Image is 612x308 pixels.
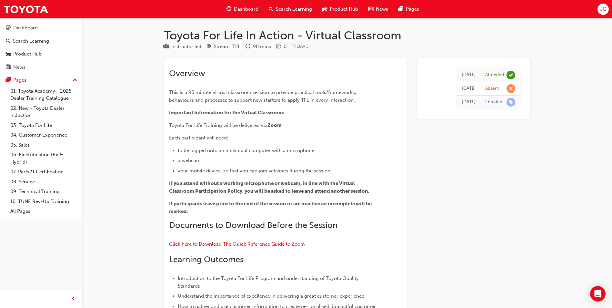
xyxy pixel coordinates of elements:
[6,77,11,83] span: pages-icon
[462,98,476,106] div: Tue May 31 2022 00:00:00 GMT+1000 (Australian Eastern Standard Time)
[178,148,314,153] span: to be logged onto an individual computer with a microphone
[8,206,80,216] a: All Pages
[398,5,403,13] span: pages-icon
[8,187,80,197] a: 09. Technical Training
[169,201,373,214] span: If participants leave prior to the end of the session or are inactive an incomplete will be marked.
[507,84,515,93] span: learningRecordVerb_ABSENT-icon
[269,5,273,13] span: search-icon
[322,5,327,13] span: car-icon
[169,180,369,194] span: If you attend without a working microphone or webcam, in line with the Virtual Classroom Particip...
[253,43,271,50] div: 90 mins
[462,85,476,92] div: Wed Jul 06 2022 00:00:00 GMT+1000 (Australian Eastern Standard Time)
[507,98,515,107] span: learningRecordVerb_ENROLL-icon
[164,28,530,43] h1: Toyota For Life In Action - Virtual Classroom
[363,3,393,16] a: news-iconNews
[600,5,606,13] span: JG
[178,275,360,289] span: Introduction to the Toyota For Life Program and understanding of Toyota Quality Standards
[178,168,330,174] span: your mobile device, so that you can join activities during the session
[169,89,357,103] span: This is a 90 minute virtual classroom session to provide practical tools/frameworks, behaviours a...
[8,177,80,187] a: 08. Service
[3,2,48,16] img: Trak
[284,43,286,50] div: 0
[8,140,80,150] a: 05. Sales
[485,99,502,105] div: Enrolled
[13,24,38,32] div: Dashboard
[169,135,228,141] span: Each participant will need:
[485,72,504,78] div: Attended
[267,122,282,128] span: Zoom
[8,167,80,177] a: 07. Parts21 Certification
[507,71,515,79] span: learningRecordVerb_ATTEND-icon
[3,21,80,74] button: DashboardSearch LearningProduct HubNews
[3,22,80,34] a: Dashboard
[13,64,25,71] div: News
[206,44,211,50] span: target-icon
[169,241,305,247] a: Click here to Download The Quick Reference Guide to Zoom
[171,43,201,50] div: Instructor led
[8,197,80,207] a: 10. TUNE Rev-Up Training
[169,110,285,116] span: Important Information for the Virtual Classroom:
[8,103,80,120] a: 02. New - Toyota Dealer Induction
[221,3,264,16] a: guage-iconDashboard
[234,5,258,13] span: Dashboard
[276,44,281,50] span: money-icon
[590,286,606,302] div: Open Intercom Messenger
[6,51,11,57] span: car-icon
[226,5,231,13] span: guage-icon
[13,37,49,45] div: Search Learning
[169,122,267,128] span: Toyota For Life Training will be delivered via
[276,43,286,51] div: Price
[264,3,317,16] a: search-iconSearch Learning
[169,254,244,264] span: Learning Outcomes
[214,43,240,50] div: Stream: TFL
[462,71,476,79] div: Wed Jul 06 2022 00:00:00 GMT+1000 (Australian Eastern Standard Time)
[8,150,80,167] a: 06. Electrification (EV & Hybrid)
[393,3,424,16] a: pages-iconPages
[485,86,499,92] div: Absent
[368,5,373,13] span: news-icon
[178,293,364,299] span: Understand the importance of excellence in delivering a great customer experience
[73,76,77,85] span: up-icon
[330,5,358,13] span: Product Hub
[206,43,240,51] div: Stream
[8,130,80,140] a: 04. Customer Experience
[6,38,10,44] span: search-icon
[8,120,80,130] a: 03. Toyota For Life
[6,65,11,70] span: news-icon
[317,3,363,16] a: car-iconProduct Hub
[597,4,609,15] button: JG
[3,35,80,47] a: Search Learning
[246,43,271,51] div: Duration
[3,74,80,86] button: Pages
[164,44,169,50] span: learningResourceType_INSTRUCTOR_LED-icon
[13,77,26,84] div: Pages
[3,48,80,60] a: Product Hub
[178,158,201,163] span: a webcam
[169,220,337,230] span: Documents to Download Before the Session
[169,68,205,78] span: Overview
[164,43,201,51] div: Type
[8,86,80,103] a: 01. Toyota Academy - 2025 Dealer Training Catalogue
[6,25,11,31] span: guage-icon
[13,50,42,58] div: Product Hub
[276,5,312,13] span: Search Learning
[406,5,419,13] span: Pages
[376,5,388,13] span: News
[246,44,250,50] span: clock-icon
[3,61,80,73] a: News
[292,44,309,49] span: Learning resource code
[71,295,76,303] span: prev-icon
